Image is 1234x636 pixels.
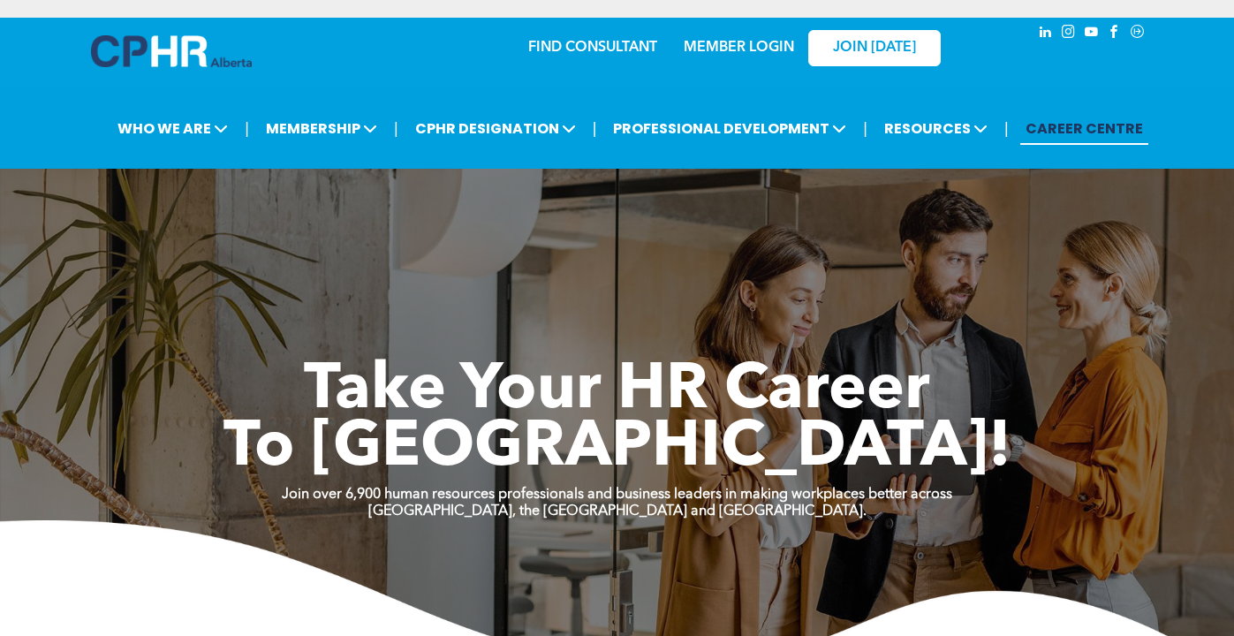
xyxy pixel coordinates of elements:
[808,30,941,66] a: JOIN [DATE]
[528,41,657,55] a: FIND CONSULTANT
[1128,22,1147,46] a: Social network
[91,35,252,67] img: A blue and white logo for cp alberta
[1036,22,1056,46] a: linkedin
[394,110,398,147] li: |
[410,112,581,145] span: CPHR DESIGNATION
[223,417,1011,481] span: To [GEOGRAPHIC_DATA]!
[1082,22,1102,46] a: youtube
[608,112,852,145] span: PROFESSIONAL DEVELOPMENT
[593,110,597,147] li: |
[879,112,993,145] span: RESOURCES
[863,110,867,147] li: |
[261,112,382,145] span: MEMBERSHIP
[282,488,952,502] strong: Join over 6,900 human resources professionals and business leaders in making workplaces better ac...
[368,504,867,519] strong: [GEOGRAPHIC_DATA], the [GEOGRAPHIC_DATA] and [GEOGRAPHIC_DATA].
[1059,22,1079,46] a: instagram
[1004,110,1009,147] li: |
[684,41,794,55] a: MEMBER LOGIN
[833,40,916,57] span: JOIN [DATE]
[245,110,249,147] li: |
[1105,22,1124,46] a: facebook
[1020,112,1148,145] a: CAREER CENTRE
[112,112,233,145] span: WHO WE ARE
[304,360,930,423] span: Take Your HR Career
